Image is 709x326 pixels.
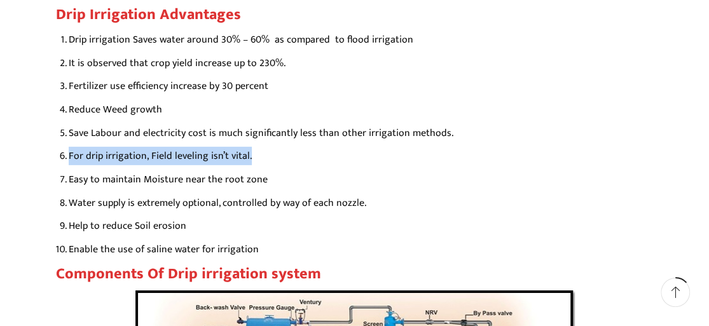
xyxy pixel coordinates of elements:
li: Help to reduce Soil erosion [69,217,654,235]
strong: Drip Irrigation Advantages [56,2,241,27]
li: Fertilizer use efficiency increase by 30 percent [69,77,654,95]
li: Save Labour and electricity cost is much significantly less than other irrigation methods. [69,124,654,142]
li: It is observed that crop yield increase up to 230%. [69,54,654,72]
li: Water supply is extremely optional, controlled by way of each nozzle. [69,194,654,212]
li: For drip irrigation, Field leveling isn’t vital. [69,147,654,165]
li: Drip irrigation Saves water around 30% – 60% as compared to flood irrigation [69,31,654,49]
li: Enable the use of saline water for irrigation [69,240,654,259]
li: Reduce Weed growth [69,100,654,119]
strong: Components Of Drip irrigation system [56,261,321,287]
li: Easy to maintain Moisture near the root zone [69,170,654,189]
